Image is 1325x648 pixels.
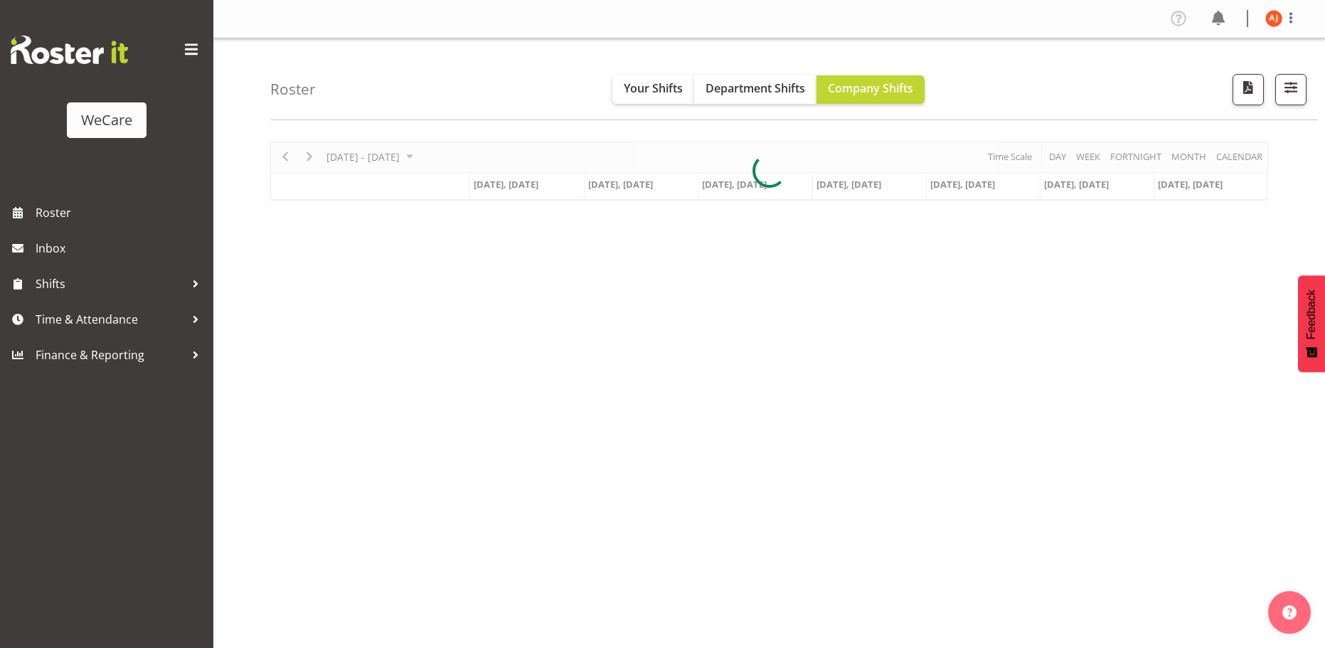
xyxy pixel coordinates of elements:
span: Your Shifts [624,80,683,96]
img: Rosterit website logo [11,36,128,64]
h4: Roster [270,81,316,97]
button: Feedback - Show survey [1298,275,1325,372]
span: Time & Attendance [36,309,185,330]
button: Your Shifts [612,75,694,104]
img: amy-johannsen10467.jpg [1265,10,1282,27]
span: Finance & Reporting [36,344,185,366]
span: Feedback [1305,290,1318,339]
span: Company Shifts [828,80,913,96]
span: Shifts [36,273,185,294]
button: Company Shifts [816,75,925,104]
img: help-xxl-2.png [1282,605,1297,620]
button: Department Shifts [694,75,816,104]
span: Roster [36,202,206,223]
span: Department Shifts [706,80,805,96]
span: Inbox [36,238,206,259]
div: WeCare [81,110,132,131]
button: Filter Shifts [1275,74,1307,105]
button: Download a PDF of the roster according to the set date range. [1233,74,1264,105]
